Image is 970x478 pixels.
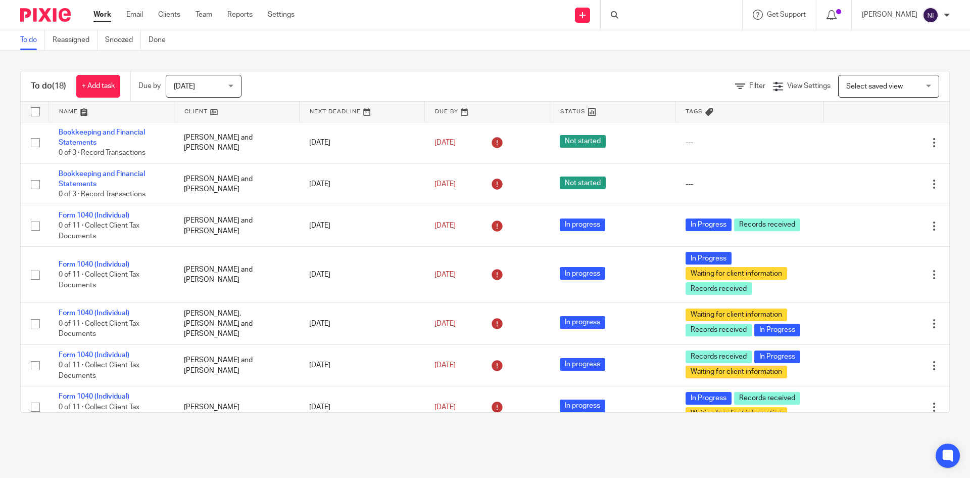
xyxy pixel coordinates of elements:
[196,10,212,20] a: Team
[59,222,139,240] span: 0 of 11 · Collect Client Tax Documents
[93,10,111,20] a: Work
[59,149,145,156] span: 0 of 3 · Record Transactions
[434,139,456,146] span: [DATE]
[299,205,424,246] td: [DATE]
[59,393,129,400] a: Form 1040 (Individual)
[174,344,299,386] td: [PERSON_NAME] and [PERSON_NAME]
[59,352,129,359] a: Form 1040 (Individual)
[158,10,180,20] a: Clients
[434,271,456,278] span: [DATE]
[59,170,145,188] a: Bookkeeping and Financial Statements
[560,267,605,280] span: In progress
[126,10,143,20] a: Email
[299,247,424,303] td: [DATE]
[149,30,173,50] a: Done
[76,75,120,98] a: + Add task
[434,362,456,369] span: [DATE]
[754,324,800,336] span: In Progress
[734,392,800,405] span: Records received
[138,81,161,91] p: Due by
[268,10,295,20] a: Settings
[686,324,752,336] span: Records received
[174,303,299,344] td: [PERSON_NAME], [PERSON_NAME] and [PERSON_NAME]
[174,83,195,90] span: [DATE]
[20,8,71,22] img: Pixie
[787,82,831,90] span: View Settings
[105,30,141,50] a: Snoozed
[434,222,456,229] span: [DATE]
[59,404,139,421] span: 0 of 11 · Collect Client Tax Documents
[560,135,606,148] span: Not started
[20,30,45,50] a: To do
[923,7,939,23] img: svg%3E
[862,10,917,20] p: [PERSON_NAME]
[227,10,253,20] a: Reports
[174,247,299,303] td: [PERSON_NAME] and [PERSON_NAME]
[754,351,800,363] span: In Progress
[299,386,424,428] td: [DATE]
[686,219,732,231] span: In Progress
[686,109,703,114] span: Tags
[686,282,752,295] span: Records received
[59,310,129,317] a: Form 1040 (Individual)
[560,177,606,189] span: Not started
[299,303,424,344] td: [DATE]
[59,320,139,338] span: 0 of 11 · Collect Client Tax Documents
[846,83,903,90] span: Select saved view
[686,267,787,280] span: Waiting for client information
[749,82,765,90] span: Filter
[53,30,98,50] a: Reassigned
[560,219,605,231] span: In progress
[734,219,800,231] span: Records received
[52,82,66,90] span: (18)
[174,122,299,163] td: [PERSON_NAME] and [PERSON_NAME]
[767,11,806,18] span: Get Support
[686,138,814,148] div: ---
[59,129,145,146] a: Bookkeeping and Financial Statements
[560,316,605,329] span: In progress
[299,344,424,386] td: [DATE]
[174,205,299,246] td: [PERSON_NAME] and [PERSON_NAME]
[59,212,129,219] a: Form 1040 (Individual)
[31,81,66,92] h1: To do
[299,163,424,205] td: [DATE]
[686,351,752,363] span: Records received
[434,181,456,188] span: [DATE]
[59,261,129,268] a: Form 1040 (Individual)
[299,122,424,163] td: [DATE]
[59,362,139,379] span: 0 of 11 · Collect Client Tax Documents
[59,191,145,198] span: 0 of 3 · Record Transactions
[434,404,456,411] span: [DATE]
[174,163,299,205] td: [PERSON_NAME] and [PERSON_NAME]
[59,271,139,289] span: 0 of 11 · Collect Client Tax Documents
[174,386,299,428] td: [PERSON_NAME]
[686,252,732,265] span: In Progress
[686,179,814,189] div: ---
[560,400,605,412] span: In progress
[686,366,787,378] span: Waiting for client information
[686,407,787,420] span: Waiting for client information
[560,358,605,371] span: In progress
[686,309,787,321] span: Waiting for client information
[434,320,456,327] span: [DATE]
[686,392,732,405] span: In Progress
